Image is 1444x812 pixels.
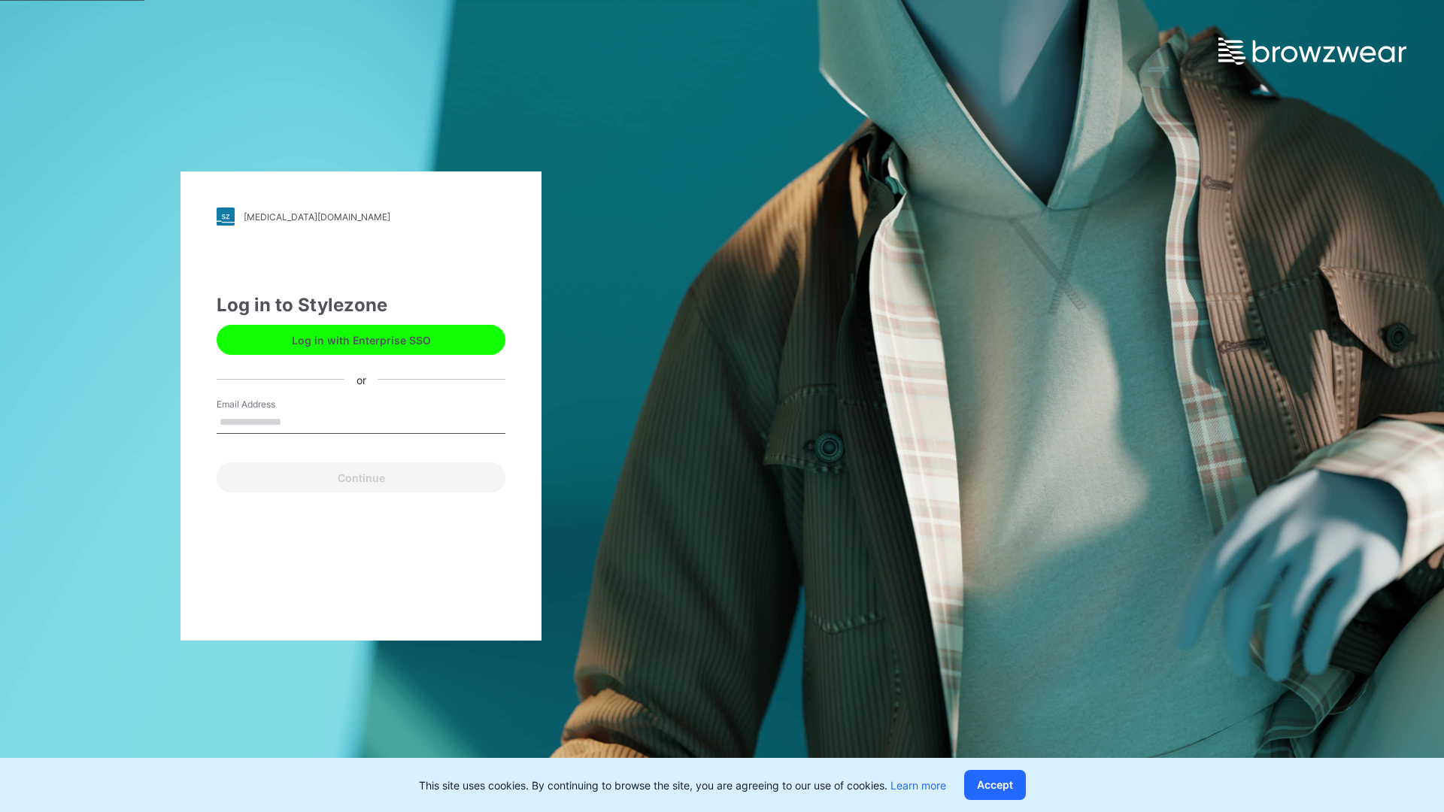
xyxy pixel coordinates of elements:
[217,398,322,411] label: Email Address
[217,325,505,355] button: Log in with Enterprise SSO
[419,777,946,793] p: This site uses cookies. By continuing to browse the site, you are agreeing to our use of cookies.
[964,770,1026,800] button: Accept
[244,211,390,223] div: [MEDICAL_DATA][DOMAIN_NAME]
[217,292,505,319] div: Log in to Stylezone
[1218,38,1406,65] img: browzwear-logo.e42bd6dac1945053ebaf764b6aa21510.svg
[217,208,235,226] img: stylezone-logo.562084cfcfab977791bfbf7441f1a819.svg
[890,779,946,792] a: Learn more
[344,371,378,387] div: or
[217,208,505,226] a: [MEDICAL_DATA][DOMAIN_NAME]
